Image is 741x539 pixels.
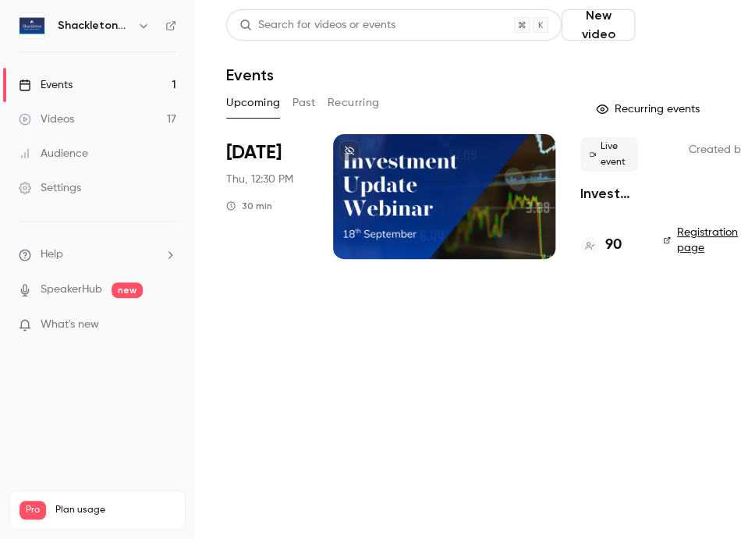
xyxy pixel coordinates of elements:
[112,282,143,298] span: new
[158,318,176,332] iframe: Noticeable Trigger
[226,134,308,259] div: Sep 18 Thu, 12:30 PM (Europe/London)
[226,140,282,165] span: [DATE]
[580,137,638,172] span: Live event
[226,90,280,115] button: Upcoming
[19,501,46,519] span: Pro
[562,9,635,41] button: New video
[19,246,176,263] li: help-dropdown-opener
[41,317,99,333] span: What's new
[41,282,102,298] a: SpeakerHub
[226,200,272,212] div: 30 min
[58,18,131,34] h6: Shackleton Webinars
[19,180,81,196] div: Settings
[226,66,274,84] h1: Events
[19,112,74,127] div: Videos
[55,504,175,516] span: Plan usage
[605,235,622,256] h4: 90
[19,77,73,93] div: Events
[292,90,315,115] button: Past
[663,225,741,256] a: Registration page
[328,90,380,115] button: Recurring
[641,9,710,41] button: Schedule
[580,184,638,203] a: Investment Update Webinar - September
[589,97,710,122] button: Recurring events
[19,146,88,161] div: Audience
[226,172,293,187] span: Thu, 12:30 PM
[41,246,63,263] span: Help
[580,235,622,256] a: 90
[239,17,395,34] div: Search for videos or events
[19,13,44,38] img: Shackleton Webinars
